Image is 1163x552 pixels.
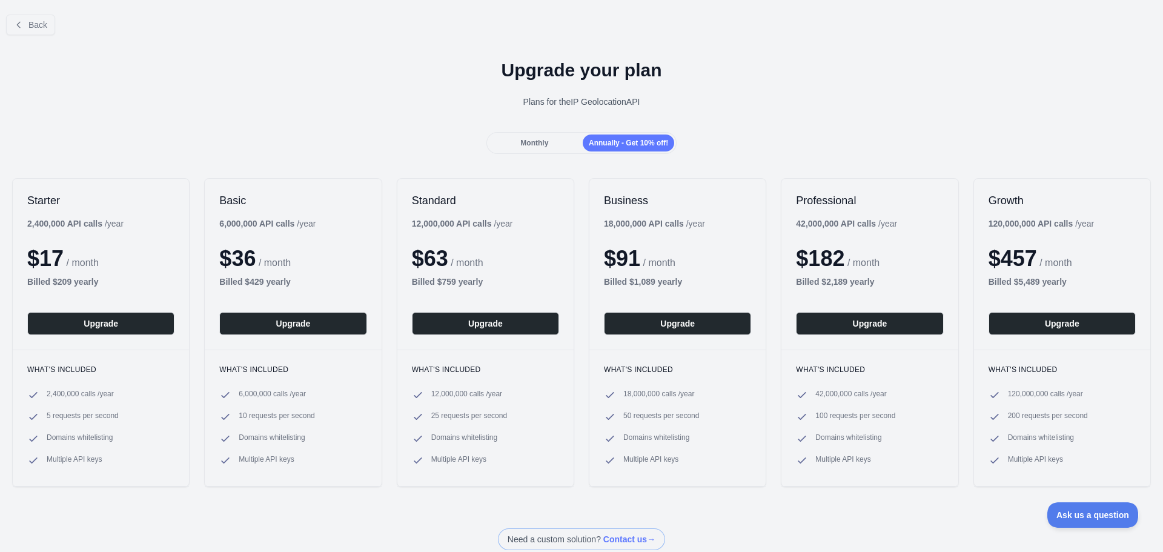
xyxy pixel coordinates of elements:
h2: Standard [412,193,559,208]
div: / year [604,218,705,230]
h2: Professional [796,193,943,208]
div: / year [412,218,513,230]
div: / year [796,218,897,230]
span: $ 91 [604,246,640,271]
h2: Business [604,193,751,208]
b: 18,000,000 API calls [604,219,684,228]
b: 42,000,000 API calls [796,219,876,228]
span: $ 182 [796,246,844,271]
b: 12,000,000 API calls [412,219,492,228]
iframe: Toggle Customer Support [1047,502,1139,528]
